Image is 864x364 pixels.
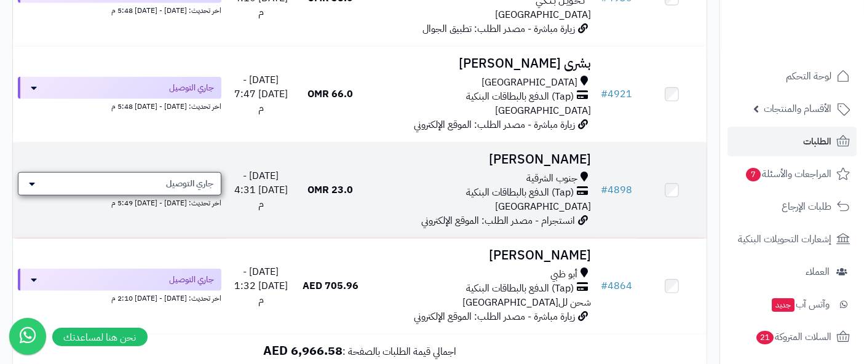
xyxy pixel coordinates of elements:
span: [GEOGRAPHIC_DATA] [495,103,591,118]
span: (Tap) الدفع بالبطاقات البنكية [466,90,574,104]
a: المراجعات والأسئلة7 [727,159,857,189]
span: [DATE] - [DATE] 1:32 م [234,264,288,307]
span: 66.0 OMR [307,87,353,101]
a: إشعارات التحويلات البنكية [727,224,857,254]
h3: [PERSON_NAME] [370,248,592,263]
div: اخر تحديث: [DATE] - [DATE] 2:10 م [18,291,221,304]
span: جنوب الشرقية [526,172,577,186]
a: #4898 [601,183,632,197]
span: لوحة التحكم [786,68,831,85]
h3: بشرى [PERSON_NAME] [370,57,592,71]
span: زيارة مباشرة - مصدر الطلب: تطبيق الجوال [422,22,575,36]
div: اخر تحديث: [DATE] - [DATE] 5:48 م [18,99,221,112]
span: (Tap) الدفع بالبطاقات البنكية [466,186,574,200]
span: # [601,87,608,101]
span: السلات المتروكة [755,328,831,346]
span: زيارة مباشرة - مصدر الطلب: الموقع الإلكتروني [414,309,575,324]
span: [DATE] - [DATE] 7:47 م [234,73,288,116]
span: جاري التوصيل [166,178,213,190]
span: 7 [746,168,761,181]
a: طلبات الإرجاع [727,192,857,221]
span: (Tap) الدفع بالبطاقات البنكية [466,282,574,296]
a: #4864 [601,279,632,293]
span: # [601,279,608,293]
span: أبو ظبي [550,267,577,282]
h3: [PERSON_NAME] [370,152,592,167]
span: جاري التوصيل [169,82,214,94]
span: وآتس آب [771,296,830,313]
span: إشعارات التحويلات البنكية [738,231,831,248]
a: السلات المتروكة21 [727,322,857,352]
span: الطلبات [803,133,831,150]
span: انستجرام - مصدر الطلب: الموقع الإلكتروني [421,213,575,228]
span: جديد [772,298,795,312]
b: 6,966.58 AED [263,341,343,360]
a: العملاء [727,257,857,287]
div: اخر تحديث: [DATE] - [DATE] 5:48 م [18,3,221,16]
span: شحن لل[GEOGRAPHIC_DATA] [462,295,591,310]
a: لوحة التحكم [727,61,857,91]
span: 23.0 OMR [307,183,353,197]
span: العملاء [806,263,830,280]
a: وآتس آبجديد [727,290,857,319]
a: #4921 [601,87,632,101]
span: 705.96 AED [303,279,359,293]
span: [DATE] - [DATE] 4:31 م [234,168,288,212]
span: [GEOGRAPHIC_DATA] [482,76,577,90]
span: [GEOGRAPHIC_DATA] [495,199,591,214]
div: اخر تحديث: [DATE] - [DATE] 5:49 م [18,196,221,208]
span: الأقسام والمنتجات [764,100,831,117]
span: # [601,183,608,197]
span: [GEOGRAPHIC_DATA] [495,7,591,22]
a: الطلبات [727,127,857,156]
span: المراجعات والأسئلة [745,165,831,183]
span: زيارة مباشرة - مصدر الطلب: الموقع الإلكتروني [414,117,575,132]
span: طلبات الإرجاع [782,198,831,215]
span: جاري التوصيل [169,274,214,286]
span: 21 [756,331,774,344]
